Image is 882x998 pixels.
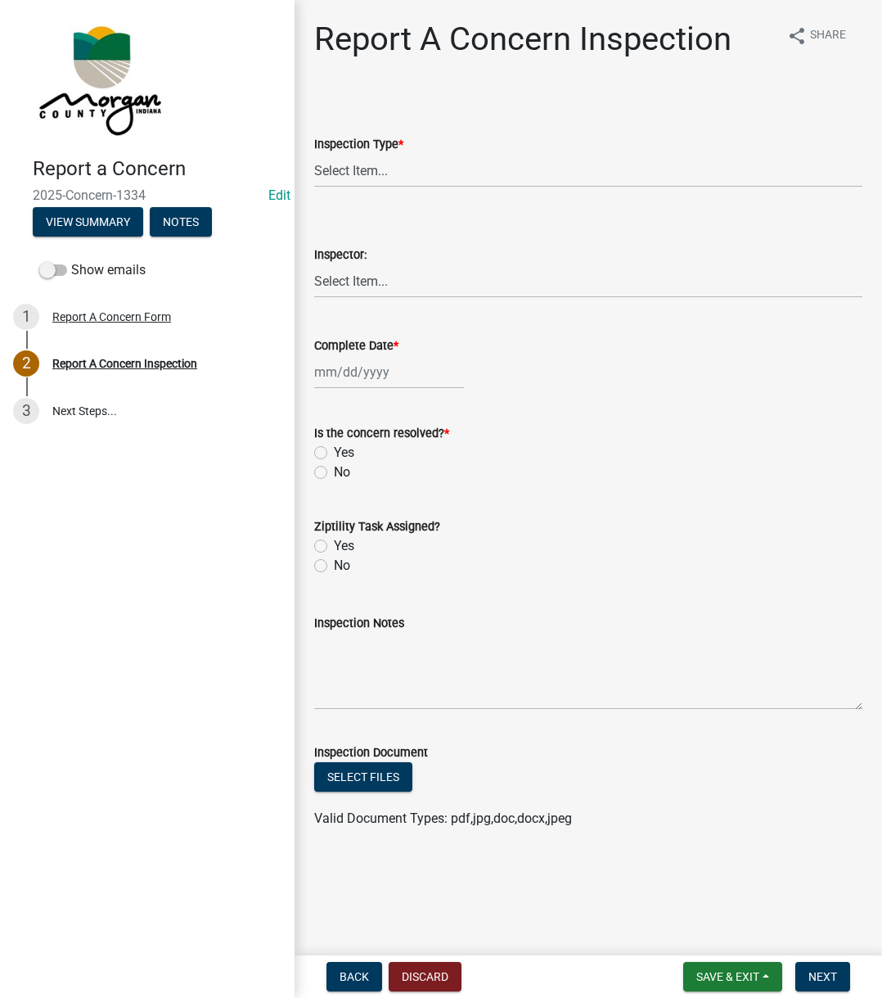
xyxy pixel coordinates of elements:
[683,962,782,991] button: Save & Exit
[314,762,412,792] button: Select files
[314,139,403,151] label: Inspection Type
[334,463,350,482] label: No
[13,398,39,424] div: 3
[33,207,143,237] button: View Summary
[314,20,731,59] h1: Report A Concern Inspection
[150,207,212,237] button: Notes
[268,187,290,203] wm-modal-confirm: Edit Application Number
[314,811,572,826] span: Valid Document Types: pdf,jpg,doc,docx,jpeg
[39,260,146,280] label: Show emails
[326,962,382,991] button: Back
[150,216,212,229] wm-modal-confirm: Notes
[774,20,859,52] button: shareShare
[314,428,449,440] label: Is the concern resolved?
[696,970,759,983] span: Save & Exit
[33,157,281,181] h4: Report a Concern
[314,250,367,261] label: Inspector:
[314,355,464,389] input: mm/dd/yyyy
[389,962,461,991] button: Discard
[334,536,354,556] label: Yes
[13,350,39,377] div: 2
[808,970,837,983] span: Next
[314,618,404,630] label: Inspection Notes
[810,26,846,46] span: Share
[787,26,807,46] i: share
[334,443,354,463] label: Yes
[33,216,143,229] wm-modal-confirm: Summary
[340,970,369,983] span: Back
[13,304,39,330] div: 1
[33,187,262,203] span: 2025-Concern-1334
[795,962,850,991] button: Next
[33,17,164,140] img: Morgan County, Indiana
[314,522,440,533] label: Ziptility Task Assigned?
[334,556,350,576] label: No
[314,747,428,759] label: Inspection Document
[52,358,197,369] div: Report A Concern Inspection
[314,341,398,352] label: Complete Date
[52,311,171,323] div: Report A Concern Form
[268,187,290,203] a: Edit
